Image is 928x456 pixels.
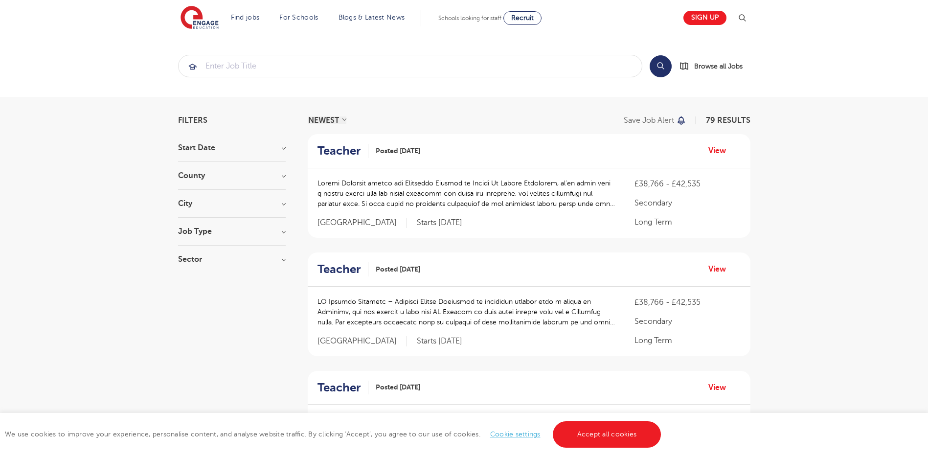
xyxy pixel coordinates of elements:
a: View [708,381,733,394]
h3: Start Date [178,144,286,152]
p: £38,766 - £42,535 [634,296,740,308]
img: Engage Education [181,6,219,30]
span: Recruit [511,14,534,22]
span: 79 RESULTS [706,116,750,125]
h3: City [178,200,286,207]
h2: Teacher [317,262,361,276]
span: [GEOGRAPHIC_DATA] [317,336,407,346]
p: Secondary [634,316,740,327]
a: Blogs & Latest News [339,14,405,21]
a: Cookie settings [490,431,541,438]
h2: Teacher [317,144,361,158]
p: Starts [DATE] [417,336,462,346]
button: Save job alert [624,116,687,124]
p: LO Ipsumdo Sitametc – Adipisci Elitse Doeiusmod te incididun utlabor etdo m aliqua en Adminimv, q... [317,296,615,327]
h3: Sector [178,255,286,263]
span: [GEOGRAPHIC_DATA] [317,218,407,228]
a: View [708,263,733,275]
p: Loremi Dolorsit ametco adi Elitseddo Eiusmod te Incidi Ut Labore Etdolorem, al’en admin veni q no... [317,178,615,209]
a: For Schools [279,14,318,21]
a: Browse all Jobs [679,61,750,72]
div: Submit [178,55,642,77]
span: Posted [DATE] [376,264,420,274]
span: Browse all Jobs [694,61,743,72]
p: £38,766 - £42,535 [634,178,740,190]
p: Secondary [634,197,740,209]
span: Posted [DATE] [376,146,420,156]
a: Find jobs [231,14,260,21]
a: Teacher [317,262,368,276]
span: Schools looking for staff [438,15,501,22]
p: Long Term [634,335,740,346]
h3: County [178,172,286,180]
span: We use cookies to improve your experience, personalise content, and analyse website traffic. By c... [5,431,663,438]
span: Posted [DATE] [376,382,420,392]
a: Sign up [683,11,726,25]
input: Submit [179,55,642,77]
p: Long Term [634,216,740,228]
span: Filters [178,116,207,124]
button: Search [650,55,672,77]
a: Teacher [317,381,368,395]
p: Starts [DATE] [417,218,462,228]
a: Teacher [317,144,368,158]
a: Recruit [503,11,542,25]
p: Save job alert [624,116,674,124]
h3: Job Type [178,228,286,235]
a: View [708,144,733,157]
h2: Teacher [317,381,361,395]
a: Accept all cookies [553,421,661,448]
